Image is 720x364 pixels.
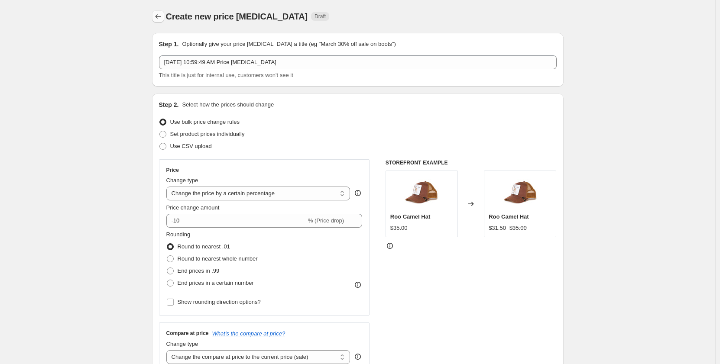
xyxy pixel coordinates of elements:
p: Optionally give your price [MEDICAL_DATA] a title (eg "March 30% off sale on boots") [182,40,396,48]
span: Rounding [166,231,191,238]
input: -15 [166,214,306,228]
span: Round to nearest whole number [178,255,258,262]
span: Create new price [MEDICAL_DATA] [166,12,308,21]
input: 30% off holiday sale [159,55,557,69]
span: Set product prices individually [170,131,245,137]
button: What's the compare at price? [212,330,285,337]
p: Select how the prices should change [182,100,274,109]
span: % (Price drop) [308,217,344,224]
span: Use bulk price change rules [170,119,240,125]
strike: $35.00 [509,224,527,232]
h3: Price [166,167,179,174]
div: help [354,352,362,361]
h6: STOREFRONT EXAMPLE [386,159,557,166]
h2: Step 1. [159,40,179,48]
span: This title is just for internal use, customers won't see it [159,72,293,78]
span: Price change amount [166,204,220,211]
h2: Step 2. [159,100,179,109]
span: End prices in a certain number [178,280,254,286]
span: Use CSV upload [170,143,212,149]
div: help [354,189,362,197]
div: $35.00 [390,224,408,232]
span: Roo Camel Hat [489,213,529,220]
span: Change type [166,177,198,184]
span: Roo Camel Hat [390,213,430,220]
span: Show rounding direction options? [178,299,261,305]
button: Price change jobs [152,10,164,23]
img: 70b04511384087f48966bed5e755a442_80x.jpg [404,175,439,210]
div: $31.50 [489,224,506,232]
span: End prices in .99 [178,267,220,274]
span: Round to nearest .01 [178,243,230,250]
span: Draft [315,13,326,20]
span: Change type [166,341,198,347]
h3: Compare at price [166,330,209,337]
img: 70b04511384087f48966bed5e755a442_80x.jpg [503,175,538,210]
